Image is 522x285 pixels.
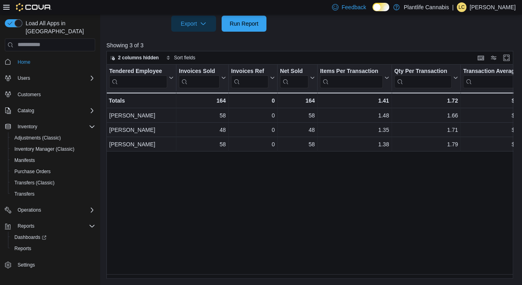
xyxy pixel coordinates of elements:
[2,105,98,116] button: Catalog
[11,178,95,188] span: Transfers (Classic)
[14,135,61,141] span: Adjustments (Classic)
[476,53,486,63] button: Keyboard shortcuts
[231,67,268,88] div: Invoices Ref
[342,3,366,11] span: Feedback
[320,125,389,135] div: 1.35
[171,16,216,32] button: Export
[452,2,454,12] p: |
[176,16,211,32] span: Export
[14,168,51,175] span: Purchase Orders
[14,57,34,67] a: Home
[11,189,38,199] a: Transfers
[107,53,162,63] button: 2 columns hidden
[109,111,174,120] div: [PERSON_NAME]
[14,57,95,67] span: Home
[8,132,98,144] button: Adjustments (Classic)
[280,96,315,105] div: 164
[404,2,449,12] p: Plantlife Cannabis
[14,234,46,241] span: Dashboards
[174,55,195,61] span: Sort fields
[2,204,98,216] button: Operations
[109,67,167,88] div: Tendered Employee
[8,144,98,155] button: Inventory Manager (Classic)
[118,55,159,61] span: 2 columns hidden
[11,156,38,165] a: Manifests
[231,67,275,88] button: Invoices Ref
[2,73,98,84] button: Users
[179,96,226,105] div: 164
[14,122,95,131] span: Inventory
[11,244,95,253] span: Reports
[320,67,383,88] div: Items Per Transaction
[231,125,275,135] div: 0
[109,67,167,75] div: Tendered Employee
[320,111,389,120] div: 1.48
[18,59,30,65] span: Home
[179,67,219,88] div: Invoices Sold
[14,245,31,252] span: Reports
[320,96,389,105] div: 1.41
[11,133,95,143] span: Adjustments (Classic)
[394,96,458,105] div: 1.72
[8,243,98,254] button: Reports
[18,107,34,114] span: Catalog
[394,67,458,88] button: Qty Per Transaction
[2,121,98,132] button: Inventory
[8,177,98,188] button: Transfers (Classic)
[16,3,52,11] img: Cova
[14,191,34,197] span: Transfers
[372,3,389,11] input: Dark Mode
[231,111,275,120] div: 0
[179,67,219,75] div: Invoices Sold
[106,41,518,49] p: Showing 3 of 3
[14,89,95,99] span: Customers
[18,207,41,213] span: Operations
[230,20,258,28] span: Run Report
[502,53,511,63] button: Enter fullscreen
[280,111,315,120] div: 58
[179,67,226,88] button: Invoices Sold
[109,67,174,88] button: Tendered Employee
[18,262,35,268] span: Settings
[163,53,198,63] button: Sort fields
[14,146,74,152] span: Inventory Manager (Classic)
[11,178,58,188] a: Transfers (Classic)
[8,166,98,177] button: Purchase Orders
[14,73,33,83] button: Users
[18,123,37,130] span: Inventory
[11,232,50,242] a: Dashboards
[14,157,35,164] span: Manifests
[394,111,458,120] div: 1.66
[457,2,466,12] div: Leigha Cardinal
[109,96,174,105] div: Totals
[14,260,38,270] a: Settings
[394,125,458,135] div: 1.71
[2,56,98,68] button: Home
[320,67,383,75] div: Items Per Transaction
[280,139,315,149] div: 58
[14,106,95,115] span: Catalog
[231,67,268,75] div: Invoices Ref
[320,67,389,88] button: Items Per Transaction
[14,122,40,131] button: Inventory
[280,67,308,88] div: Net Sold
[470,2,516,12] p: [PERSON_NAME]
[14,90,44,99] a: Customers
[14,221,38,231] button: Reports
[280,125,315,135] div: 48
[394,67,452,75] div: Qty Per Transaction
[231,96,275,105] div: 0
[2,89,98,100] button: Customers
[8,155,98,166] button: Manifests
[11,144,95,154] span: Inventory Manager (Classic)
[14,106,37,115] button: Catalog
[11,232,95,242] span: Dashboards
[179,139,226,149] div: 58
[109,139,174,149] div: [PERSON_NAME]
[18,91,41,98] span: Customers
[222,16,266,32] button: Run Report
[11,144,78,154] a: Inventory Manager (Classic)
[18,223,34,229] span: Reports
[11,167,95,176] span: Purchase Orders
